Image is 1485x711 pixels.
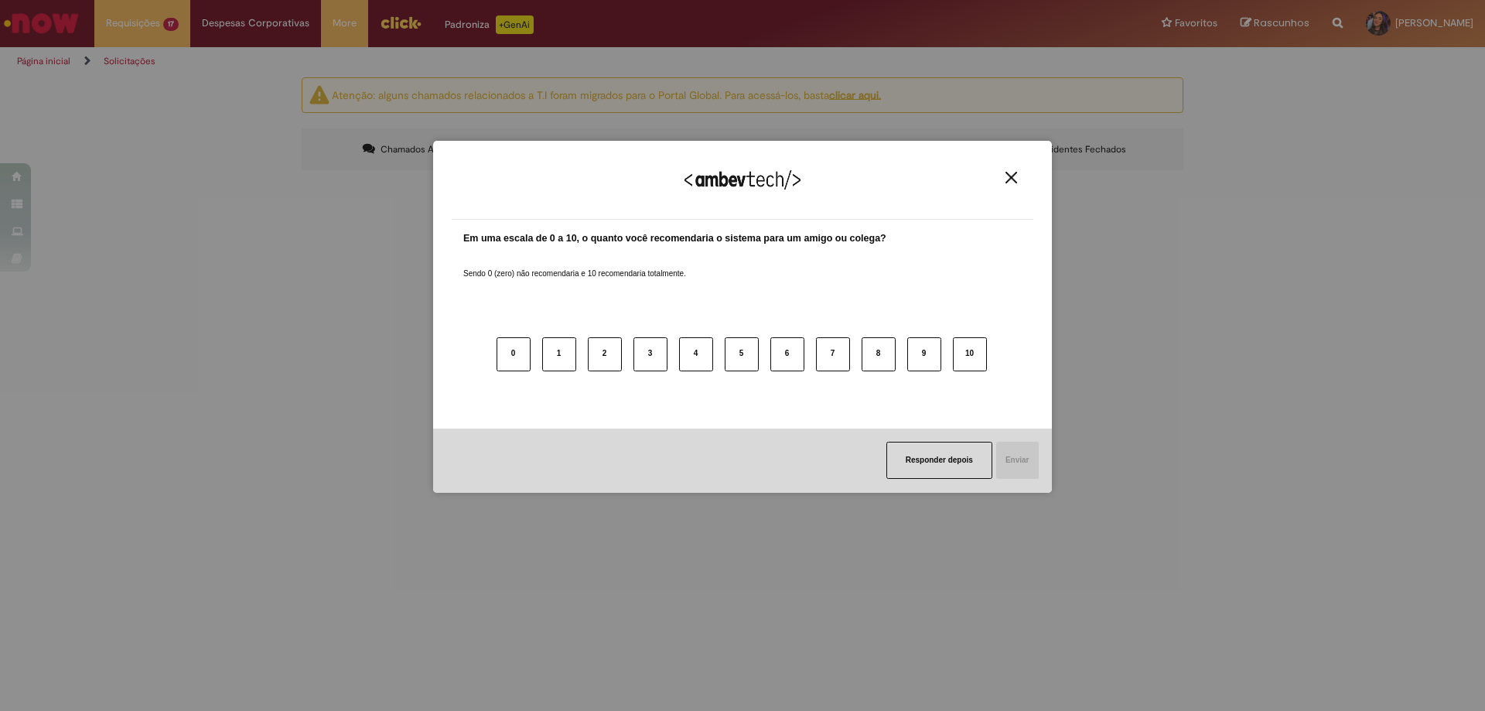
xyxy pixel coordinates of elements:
img: Close [1005,172,1017,183]
button: Close [1001,171,1022,184]
img: Logo Ambevtech [684,170,801,190]
label: Sendo 0 (zero) não recomendaria e 10 recomendaria totalmente. [463,250,686,279]
label: Em uma escala de 0 a 10, o quanto você recomendaria o sistema para um amigo ou colega? [463,231,886,246]
button: 2 [588,337,622,371]
button: 9 [907,337,941,371]
button: 4 [679,337,713,371]
button: 7 [816,337,850,371]
button: 8 [862,337,896,371]
button: 10 [953,337,987,371]
button: 1 [542,337,576,371]
button: 6 [770,337,804,371]
button: 3 [633,337,667,371]
button: 5 [725,337,759,371]
button: 0 [497,337,531,371]
button: Responder depois [886,442,992,479]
